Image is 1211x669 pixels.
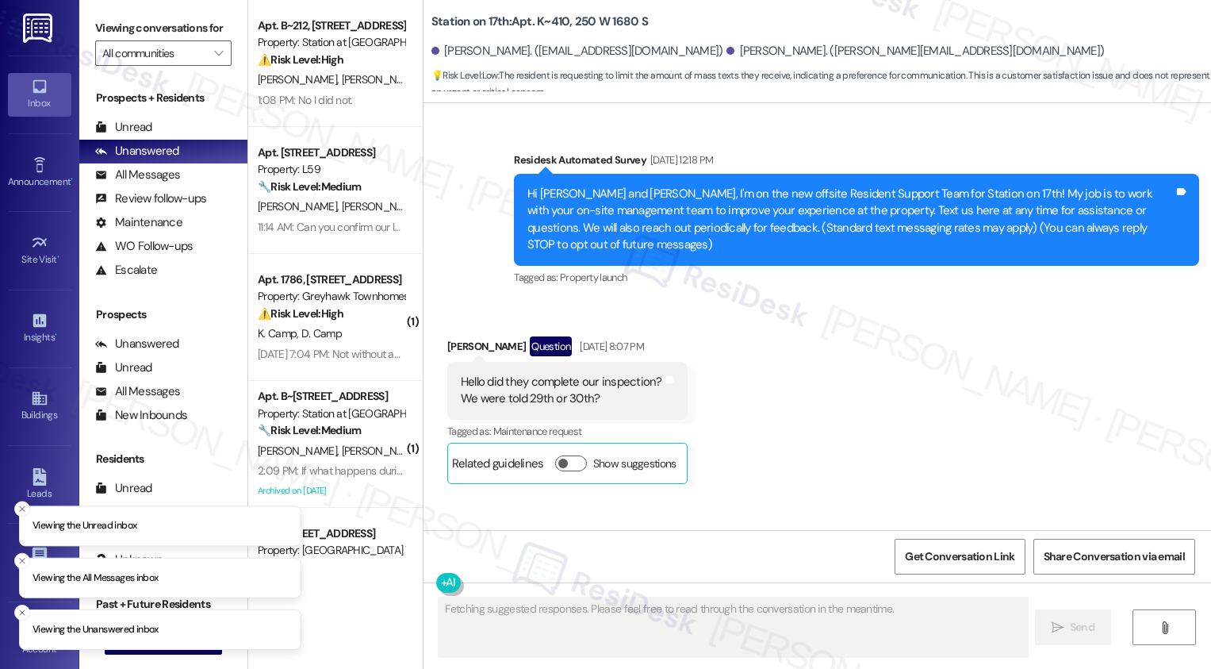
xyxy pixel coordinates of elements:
[95,480,152,497] div: Unread
[95,238,193,255] div: WO Follow-ups
[95,167,180,183] div: All Messages
[431,69,498,82] strong: 💡 Risk Level: Low
[1159,621,1171,634] i: 
[258,542,404,559] div: Property: [GEOGRAPHIC_DATA] Townhomes
[95,190,206,207] div: Review follow-ups
[14,501,30,517] button: Close toast
[8,619,71,662] a: Account
[447,420,688,443] div: Tagged as:
[256,481,406,501] div: Archived on [DATE]
[258,444,342,458] span: [PERSON_NAME]
[8,229,71,272] a: Site Visit •
[95,383,180,400] div: All Messages
[646,152,713,168] div: [DATE] 12:18 PM
[8,307,71,350] a: Insights •
[258,220,557,234] div: 11:14 AM: Can you confirm our lease is up at this end of this month.
[258,199,342,213] span: [PERSON_NAME]
[95,359,152,376] div: Unread
[258,52,343,67] strong: ⚠️ Risk Level: High
[258,93,353,107] div: 1:08 PM: No I did not.
[1033,539,1195,575] button: Share Conversation via email
[560,271,627,284] span: Property launch
[905,548,1014,565] span: Get Conversation Link
[1044,548,1185,565] span: Share Conversation via email
[514,266,1199,289] div: Tagged as:
[258,72,342,87] span: [PERSON_NAME]
[79,90,247,106] div: Prospects + Residents
[341,199,420,213] span: [PERSON_NAME]
[95,262,157,279] div: Escalate
[258,423,361,437] strong: 🔧 Risk Level: Medium
[102,40,206,66] input: All communities
[8,385,71,428] a: Buildings
[33,623,159,637] p: Viewing the Unanswered inbox
[530,336,572,356] div: Question
[95,214,182,231] div: Maintenance
[95,407,187,424] div: New Inbounds
[593,456,676,472] label: Show suggestions
[258,347,1145,361] div: [DATE] 7:04 PM: Not without advance notice as I will need to secure my pets and my husband is a n...
[431,67,1211,102] span: : The resident is requesting to limit the amount of mass texts they receive, indicating a prefere...
[258,144,404,161] div: Apt. [STREET_ADDRESS]
[214,47,223,60] i: 
[57,252,59,263] span: •
[258,179,361,194] strong: 🔧 Risk Level: Medium
[95,336,179,352] div: Unanswered
[14,552,30,568] button: Close toast
[514,152,1199,174] div: Residesk Automated Survey
[95,143,179,160] div: Unanswered
[258,306,343,321] strong: ⚠️ Risk Level: High
[431,43,723,60] div: [PERSON_NAME]. ([EMAIL_ADDRESS][DOMAIN_NAME])
[1035,609,1112,645] button: Send
[576,338,644,355] div: [DATE] 8:07 PM
[452,456,544,479] div: Related guidelines
[258,288,404,305] div: Property: Greyhawk Townhomes
[14,605,30,621] button: Close toast
[527,186,1174,254] div: Hi [PERSON_NAME] and [PERSON_NAME], I'm on the new offsite Resident Support Team for Station on 1...
[79,306,247,323] div: Prospects
[33,519,136,533] p: Viewing the Unread inbox
[895,539,1025,575] button: Get Conversation Link
[258,388,404,405] div: Apt. B~[STREET_ADDRESS]
[726,43,1104,60] div: [PERSON_NAME]. ([PERSON_NAME][EMAIL_ADDRESS][DOMAIN_NAME])
[8,463,71,506] a: Leads
[8,73,71,116] a: Inbox
[23,13,56,43] img: ResiDesk Logo
[258,326,301,340] span: K. Camp
[258,161,404,178] div: Property: L59
[258,525,404,542] div: Apt. [STREET_ADDRESS]
[79,451,247,467] div: Residents
[258,271,404,288] div: Apt. 1786, [STREET_ADDRESS]
[1052,621,1063,634] i: 
[71,174,73,185] span: •
[493,425,582,438] span: Maintenance request
[95,16,232,40] label: Viewing conversations for
[258,463,450,478] div: 2:09 PM: If what happens during thenday
[341,72,420,87] span: [PERSON_NAME]
[431,13,648,30] b: Station on 17th: Apt. K~410, 250 W 1680 S
[33,571,159,585] p: Viewing the All Messages inbox
[95,119,152,136] div: Unread
[258,34,404,51] div: Property: Station at [GEOGRAPHIC_DATA][PERSON_NAME]
[301,326,342,340] span: D. Camp
[1070,619,1094,636] span: Send
[447,336,688,362] div: [PERSON_NAME]
[8,541,71,584] a: Templates •
[461,374,662,408] div: Hello did they complete our inspection? We were told 29th or 30th?
[258,17,404,34] div: Apt. B~212, [STREET_ADDRESS]
[258,406,404,422] div: Property: Station at [GEOGRAPHIC_DATA][PERSON_NAME]
[55,329,57,340] span: •
[341,444,420,458] span: [PERSON_NAME]
[439,598,1028,657] textarea: Fetching suggested responses. Please feel free to read through the conversation in the meantime.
